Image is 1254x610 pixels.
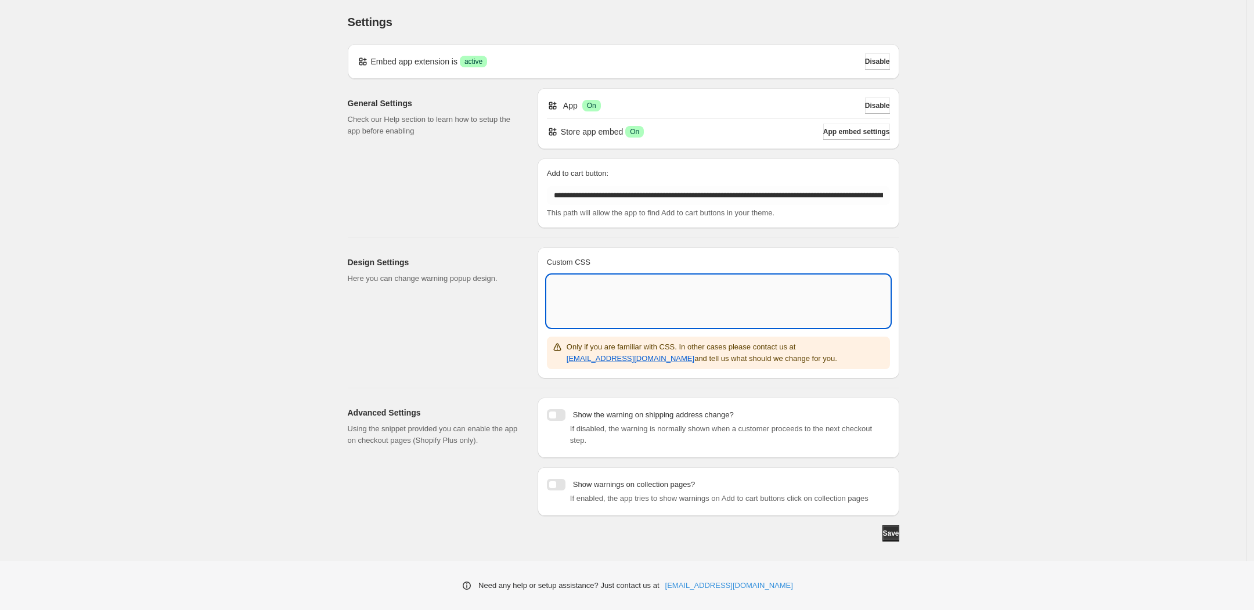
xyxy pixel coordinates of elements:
p: Show warnings on collection pages? [573,479,695,490]
span: Disable [865,57,890,66]
span: Custom CSS [547,258,590,266]
span: App embed settings [823,127,890,136]
p: Show the warning on shipping address change? [573,409,734,421]
button: App embed settings [823,124,890,140]
span: Add to cart button: [547,169,608,178]
span: If disabled, the warning is normally shown when a customer proceeds to the next checkout step. [570,424,872,445]
h2: General Settings [348,98,519,109]
span: Disable [865,101,890,110]
h2: Advanced Settings [348,407,519,418]
button: Disable [865,98,890,114]
button: Save [882,525,899,542]
span: Save [882,529,899,538]
p: Embed app extension is [371,56,457,67]
h2: Design Settings [348,257,519,268]
p: Using the snippet provided you can enable the app on checkout pages (Shopify Plus only). [348,423,519,446]
span: active [464,57,482,66]
p: Only if you are familiar with CSS. In other cases please contact us at and tell us what should we... [567,341,885,364]
p: Check our Help section to learn how to setup the app before enabling [348,114,519,137]
button: Disable [865,53,890,70]
p: Here you can change warning popup design. [348,273,519,284]
span: On [630,127,639,136]
span: This path will allow the app to find Add to cart buttons in your theme. [547,208,774,217]
span: If enabled, the app tries to show warnings on Add to cart buttons click on collection pages [570,494,869,503]
span: On [587,101,596,110]
p: Store app embed [561,126,623,138]
span: Settings [348,16,392,28]
a: [EMAIL_ADDRESS][DOMAIN_NAME] [665,580,793,591]
p: App [563,100,578,111]
a: [EMAIL_ADDRESS][DOMAIN_NAME] [567,354,694,363]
